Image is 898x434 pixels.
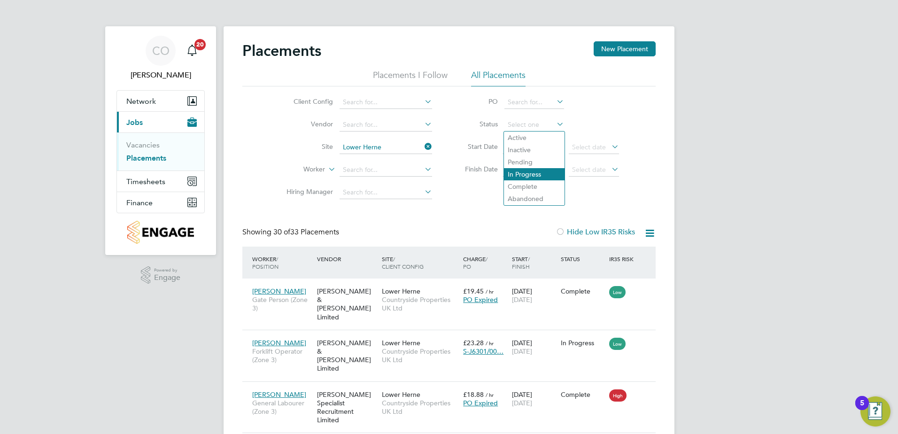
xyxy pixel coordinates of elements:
[152,45,170,57] span: CO
[860,396,890,426] button: Open Resource Center, 5 new notifications
[315,282,379,326] div: [PERSON_NAME] & [PERSON_NAME] Limited
[315,250,379,267] div: Vendor
[512,295,532,304] span: [DATE]
[504,168,565,180] li: In Progress
[461,250,510,275] div: Charge
[252,255,279,270] span: / Position
[154,274,180,282] span: Engage
[594,41,656,56] button: New Placement
[486,391,494,398] span: / hr
[250,282,656,290] a: [PERSON_NAME]Gate Person (Zone 3)[PERSON_NAME] & [PERSON_NAME] LimitedLower HerneCountryside Prop...
[315,334,379,378] div: [PERSON_NAME] & [PERSON_NAME] Limited
[504,180,565,193] li: Complete
[379,250,461,275] div: Site
[504,144,565,156] li: Inactive
[252,287,306,295] span: [PERSON_NAME]
[373,70,448,86] li: Placements I Follow
[607,250,639,267] div: IR35 Risk
[504,118,564,132] input: Select one
[126,177,165,186] span: Timesheets
[250,250,315,275] div: Worker
[504,132,565,144] li: Active
[486,288,494,295] span: / hr
[382,295,458,312] span: Countryside Properties UK Ltd
[463,287,484,295] span: £19.45
[456,142,498,151] label: Start Date
[116,36,205,81] a: CO[PERSON_NAME]
[250,385,656,393] a: [PERSON_NAME]General Labourer (Zone 3)[PERSON_NAME] Specialist Recruitment LimitedLower HerneCoun...
[279,97,333,106] label: Client Config
[382,255,424,270] span: / Client Config
[860,403,864,415] div: 5
[463,399,498,407] span: PO Expired
[315,386,379,429] div: [PERSON_NAME] Specialist Recruitment Limited
[252,295,312,312] span: Gate Person (Zone 3)
[561,287,605,295] div: Complete
[127,221,194,244] img: countryside-properties-logo-retina.png
[561,390,605,399] div: Complete
[126,140,160,149] a: Vacancies
[117,132,204,170] div: Jobs
[117,112,204,132] button: Jobs
[116,221,205,244] a: Go to home page
[504,193,565,205] li: Abandoned
[486,340,494,347] span: / hr
[456,165,498,173] label: Finish Date
[382,339,420,347] span: Lower Herne
[572,143,606,151] span: Select date
[463,339,484,347] span: £23.28
[512,255,530,270] span: / Finish
[572,165,606,174] span: Select date
[340,163,432,177] input: Search for...
[456,120,498,128] label: Status
[154,266,180,274] span: Powered by
[609,389,627,402] span: High
[340,96,432,109] input: Search for...
[252,347,312,364] span: Forklift Operator (Zone 3)
[463,390,484,399] span: £18.88
[126,198,153,207] span: Finance
[252,390,306,399] span: [PERSON_NAME]
[105,26,216,255] nav: Main navigation
[340,118,432,132] input: Search for...
[279,120,333,128] label: Vendor
[463,295,498,304] span: PO Expired
[117,91,204,111] button: Network
[510,334,558,360] div: [DATE]
[382,399,458,416] span: Countryside Properties UK Ltd
[117,192,204,213] button: Finance
[279,142,333,151] label: Site
[556,227,635,237] label: Hide Low IR35 Risks
[463,347,503,356] span: S-J6301/00…
[504,156,565,168] li: Pending
[382,390,420,399] span: Lower Herne
[510,282,558,309] div: [DATE]
[512,399,532,407] span: [DATE]
[456,97,498,106] label: PO
[141,266,181,284] a: Powered byEngage
[609,338,626,350] span: Low
[558,250,607,267] div: Status
[471,70,526,86] li: All Placements
[463,255,488,270] span: / PO
[126,97,156,106] span: Network
[273,227,339,237] span: 33 Placements
[382,347,458,364] span: Countryside Properties UK Ltd
[512,347,532,356] span: [DATE]
[117,171,204,192] button: Timesheets
[273,227,290,237] span: 30 of
[126,118,143,127] span: Jobs
[510,250,558,275] div: Start
[340,141,432,154] input: Search for...
[271,165,325,174] label: Worker
[242,41,321,60] h2: Placements
[382,287,420,295] span: Lower Herne
[126,154,166,163] a: Placements
[510,386,558,412] div: [DATE]
[252,339,306,347] span: [PERSON_NAME]
[252,399,312,416] span: General Labourer (Zone 3)
[250,333,656,341] a: [PERSON_NAME]Forklift Operator (Zone 3)[PERSON_NAME] & [PERSON_NAME] LimitedLower HerneCountrysid...
[561,339,605,347] div: In Progress
[279,187,333,196] label: Hiring Manager
[340,186,432,199] input: Search for...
